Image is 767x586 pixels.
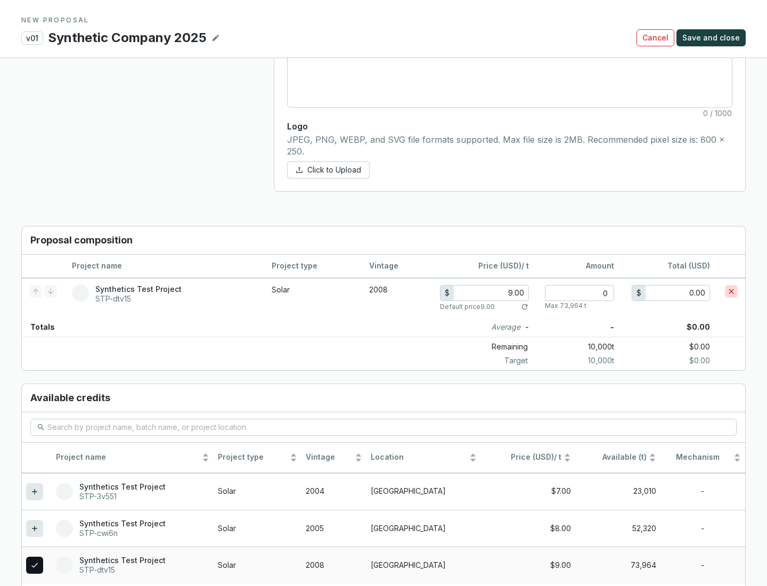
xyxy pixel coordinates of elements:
[485,560,571,571] div: $9.00
[485,524,571,534] div: $8.00
[667,261,710,270] span: Total (USD)
[575,443,660,473] th: Available (t)
[79,556,166,565] p: Synthetics Test Project
[22,226,745,255] h3: Proposal composition
[440,355,536,366] p: Target
[433,255,536,278] th: / t
[301,510,366,547] td: 2005
[362,255,433,278] th: Vintage
[536,339,614,354] p: 10,000 t
[214,547,301,583] td: Solar
[296,166,303,174] span: upload
[371,486,477,497] p: [GEOGRAPHIC_DATA]
[642,32,668,43] span: Cancel
[22,384,745,412] h3: Available credits
[545,302,586,310] p: Max 73,964 t
[301,547,366,583] td: 2008
[491,322,520,332] i: Average
[79,492,166,501] p: STP-3v551
[79,482,166,492] p: Synthetics Test Project
[95,284,182,294] p: Synthetics Test Project
[575,510,660,547] td: 52,320
[362,278,433,318] td: 2008
[371,560,477,571] p: [GEOGRAPHIC_DATA]
[575,473,660,510] td: 23,010
[660,473,745,510] td: -
[440,286,454,300] div: $
[214,473,301,510] td: Solar
[95,294,182,304] p: STP-dtv15
[22,318,55,337] p: Totals
[214,443,301,473] th: Project type
[676,29,746,46] button: Save and close
[79,565,166,575] p: STP-dtv15
[214,510,301,547] td: Solar
[485,452,561,462] span: / t
[575,547,660,583] td: 73,964
[632,286,646,300] div: $
[536,355,614,366] p: 10,000 t
[287,134,732,157] p: JPEG, PNG, WEBP, and SVG file formats supported. Max file size is 2MB. Recommended pixel size is:...
[440,303,495,311] p: Default price 9.00
[306,452,353,462] span: Vintage
[56,452,200,462] span: Project name
[47,421,721,433] input: Search by project name, batch name, or project location
[682,32,740,43] span: Save and close
[371,524,477,534] p: [GEOGRAPHIC_DATA]
[536,255,622,278] th: Amount
[47,29,207,47] p: Synthetic Company 2025
[478,261,521,270] span: Price (USD)
[614,339,745,354] p: $0.00
[21,31,43,45] p: v01
[64,255,264,278] th: Project name
[79,519,166,528] p: Synthetics Test Project
[440,339,536,354] p: Remaining
[614,355,745,366] p: $0.00
[301,443,366,473] th: Vintage
[307,165,361,175] span: Click to Upload
[660,443,745,473] th: Mechanism
[52,443,214,473] th: Project name
[371,452,467,462] span: Location
[614,318,745,337] p: $0.00
[511,452,554,461] span: Price (USD)
[264,255,362,278] th: Project type
[21,16,746,25] p: NEW PROPOSAL
[287,161,370,178] button: Click to Upload
[637,29,674,46] button: Cancel
[660,547,745,583] td: -
[580,452,647,462] span: Available (t)
[660,510,745,547] td: -
[366,443,481,473] th: Location
[485,486,571,497] div: $7.00
[525,322,528,332] p: -
[287,120,732,132] p: Logo
[218,452,287,462] span: Project type
[264,278,362,318] td: Solar
[301,473,366,510] td: 2004
[79,528,166,538] p: STP-cwi6n
[536,318,614,337] p: -
[665,452,731,462] span: Mechanism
